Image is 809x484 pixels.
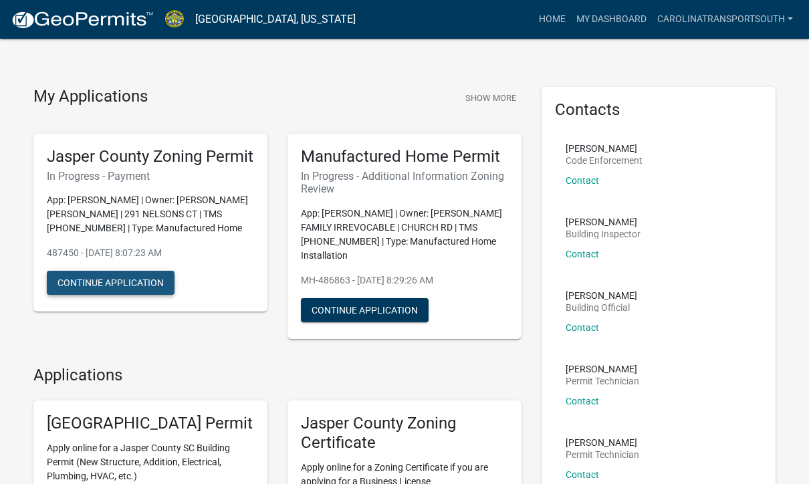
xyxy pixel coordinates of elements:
p: Permit Technician [566,450,639,459]
p: Building Official [566,303,637,312]
button: Show More [460,87,522,109]
h4: My Applications [33,87,148,107]
h5: [GEOGRAPHIC_DATA] Permit [47,414,254,433]
p: 487450 - [DATE] 8:07:23 AM [47,246,254,260]
a: Contact [566,469,599,480]
h5: Jasper County Zoning Permit [47,147,254,166]
h4: Applications [33,366,522,385]
h5: Manufactured Home Permit [301,147,508,166]
h5: Contacts [555,100,762,120]
button: Continue Application [47,271,175,295]
p: Code Enforcement [566,156,643,165]
p: [PERSON_NAME] [566,291,637,300]
a: [GEOGRAPHIC_DATA], [US_STATE] [195,8,356,31]
p: App: [PERSON_NAME] | Owner: [PERSON_NAME] FAMILY IRREVOCABLE | CHURCH RD | TMS [PHONE_NUMBER] | T... [301,207,508,263]
h6: In Progress - Payment [47,170,254,183]
h6: In Progress - Additional Information Zoning Review [301,170,508,195]
a: Contact [566,175,599,186]
p: Apply online for a Jasper County SC Building Permit (New Structure, Addition, Electrical, Plumbin... [47,441,254,483]
p: [PERSON_NAME] [566,438,639,447]
a: Contact [566,322,599,333]
a: My Dashboard [571,7,652,32]
a: Contact [566,249,599,259]
p: [PERSON_NAME] [566,364,639,374]
p: App: [PERSON_NAME] | Owner: [PERSON_NAME] [PERSON_NAME] | 291 NELSONS CT | TMS [PHONE_NUMBER] | T... [47,193,254,235]
a: Home [534,7,571,32]
a: Contact [566,396,599,406]
p: Permit Technician [566,376,639,386]
a: carolinatransportsouth [652,7,798,32]
p: [PERSON_NAME] [566,217,641,227]
img: Jasper County, South Carolina [164,10,185,28]
button: Continue Application [301,298,429,322]
p: Building Inspector [566,229,641,239]
p: [PERSON_NAME] [566,144,643,153]
h5: Jasper County Zoning Certificate [301,414,508,453]
p: MH-486863 - [DATE] 8:29:26 AM [301,273,508,287]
